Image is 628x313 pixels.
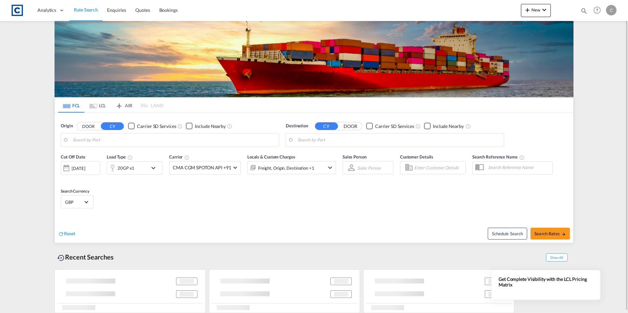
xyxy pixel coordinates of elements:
md-icon: Unchecked: Ignores neighbouring ports when fetching rates.Checked : Includes neighbouring ports w... [466,124,471,129]
md-icon: icon-refresh [58,231,64,237]
span: Reset [64,231,75,236]
div: [DATE] [72,165,85,171]
span: Rate Search [74,7,98,12]
span: Origin [61,123,73,129]
md-select: Sales Person [357,163,382,173]
div: Origin DOOR CY Checkbox No InkUnchecked: Search for CY (Container Yard) services for all selected... [55,113,573,243]
button: CY [101,122,124,130]
md-icon: Unchecked: Search for CY (Container Yard) services for all selected carriers.Checked : Search for... [177,124,183,129]
span: New [524,7,548,12]
span: Search Reference Name [472,154,525,159]
md-icon: icon-backup-restore [57,254,65,262]
div: Freight Origin Destination Factory Stuffingicon-chevron-down [247,161,336,174]
img: LCL+%26+FCL+BACKGROUND.png [55,21,573,97]
div: C [606,5,617,15]
div: 20GP x1icon-chevron-down [107,161,163,175]
md-icon: icon-chevron-down [540,6,548,14]
md-tab-item: LCL [84,98,111,113]
button: Note: By default Schedule search will only considerorigin ports, destination ports and cut off da... [488,228,527,240]
button: icon-plus 400-fgNewicon-chevron-down [521,4,551,17]
md-icon: icon-airplane [115,102,123,107]
span: Analytics [37,7,56,13]
div: Carrier SD Services [375,123,414,130]
md-icon: The selected Trucker/Carrierwill be displayed in the rate results If the rates are from another f... [184,155,190,160]
md-icon: Unchecked: Ignores neighbouring ports when fetching rates.Checked : Includes neighbouring ports w... [227,124,232,129]
md-tab-item: FCL [58,98,84,113]
span: Quotes [135,7,150,13]
div: Include Nearby [195,123,226,130]
md-select: Select Currency: £ GBPUnited Kingdom Pound [64,197,90,207]
span: Customer Details [400,154,433,159]
md-checkbox: Checkbox No Ink [366,123,414,130]
md-checkbox: Checkbox No Ink [186,123,226,130]
md-checkbox: Checkbox No Ink [424,123,464,130]
div: Help [592,5,606,16]
div: icon-refreshReset [58,230,75,238]
md-icon: icon-plus 400-fg [524,6,531,14]
span: Enquiries [107,7,126,13]
span: Bookings [159,7,178,13]
md-tab-item: AIR [111,98,137,113]
div: icon-magnify [580,7,588,17]
input: Search by Port [73,135,276,145]
md-icon: icon-magnify [580,7,588,14]
input: Enter Customer Details [414,163,463,173]
span: Destination [286,123,308,129]
input: Search Reference Name [485,162,552,172]
button: DOOR [77,122,100,130]
span: Locals & Custom Charges [247,154,295,159]
span: Search Rates [534,231,566,236]
div: Include Nearby [433,123,464,130]
span: GBP [65,199,83,205]
md-icon: Unchecked: Search for CY (Container Yard) services for all selected carriers.Checked : Search for... [415,124,421,129]
md-pagination-wrapper: Use the left and right arrow keys to navigate between tabs [58,98,163,113]
md-icon: icon-information-outline [127,155,133,160]
span: Show All [546,253,568,261]
span: Sales Person [343,154,367,159]
md-icon: icon-chevron-down [149,164,161,172]
span: Search Currency [61,189,89,194]
div: Recent Searches [55,250,116,264]
md-datepicker: Select [61,174,66,183]
md-icon: Your search will be saved by the below given name [519,155,525,160]
div: Carrier SD Services [137,123,176,130]
button: Search Ratesicon-arrow-right [530,228,570,240]
img: 1fdb9190129311efbfaf67cbb4249bed.jpeg [10,3,25,18]
span: Load Type [107,154,133,159]
input: Search by Port [298,135,501,145]
md-icon: icon-arrow-right [561,232,566,237]
div: [DATE] [61,161,100,175]
span: Cut Off Date [61,154,85,159]
button: DOOR [339,122,362,130]
div: Freight Origin Destination Factory Stuffing [258,163,314,173]
md-icon: icon-chevron-down [326,164,334,172]
button: CY [315,122,338,130]
span: CMA CGM SPOTON API +91 [173,164,231,171]
span: Help [592,5,603,16]
span: Carrier [169,154,190,159]
md-checkbox: Checkbox No Ink [128,123,176,130]
div: 20GP x1 [118,163,134,173]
